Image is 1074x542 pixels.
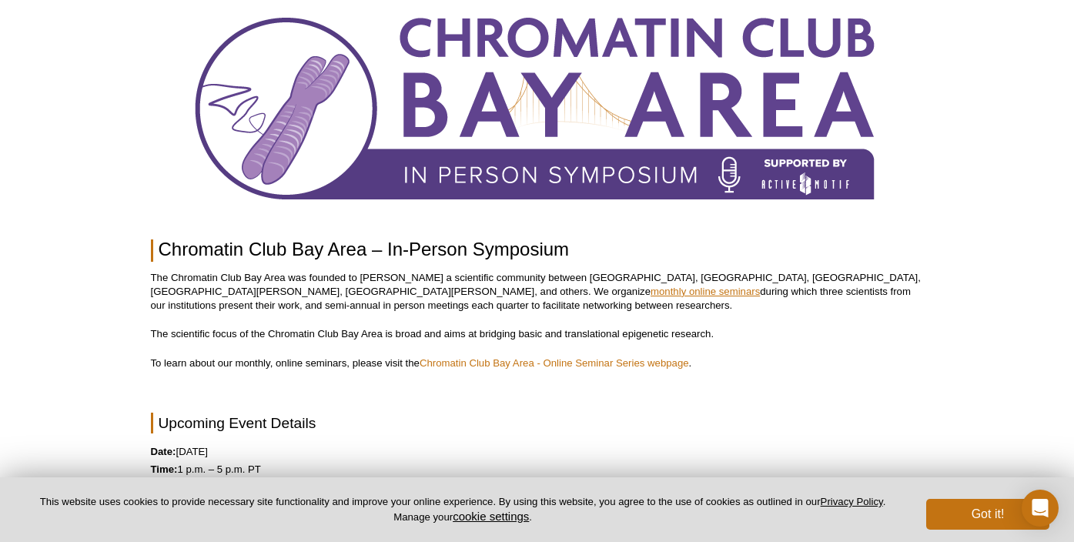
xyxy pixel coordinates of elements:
button: cookie settings [453,510,529,523]
div: Open Intercom Messenger [1022,490,1059,527]
p: [DATE] [151,445,924,459]
h1: Chromatin Club Bay Area – In-Person Symposium [151,239,924,262]
p: To learn about our monthly, online seminars, please visit the . [151,356,924,370]
button: Got it! [926,499,1049,530]
strong: Date: [151,446,176,457]
strong: Time: [151,463,178,475]
p: 1 p.m. – 5 p.m. PT [151,463,924,477]
h2: Upcoming Event Details [151,413,924,433]
a: Privacy Policy [821,496,883,507]
a: Chromatin Club Bay Area - Online Seminar Series webpage [420,357,689,369]
p: The Chromatin Club Bay Area was founded to [PERSON_NAME] a scientific community between [GEOGRAPH... [151,271,924,313]
p: This website uses cookies to provide necessary site functionality and improve your online experie... [25,495,901,524]
p: The scientific focus of the Chromatin Club Bay Area is broad and aims at bridging basic and trans... [151,327,924,341]
a: monthly online seminars [651,286,760,297]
